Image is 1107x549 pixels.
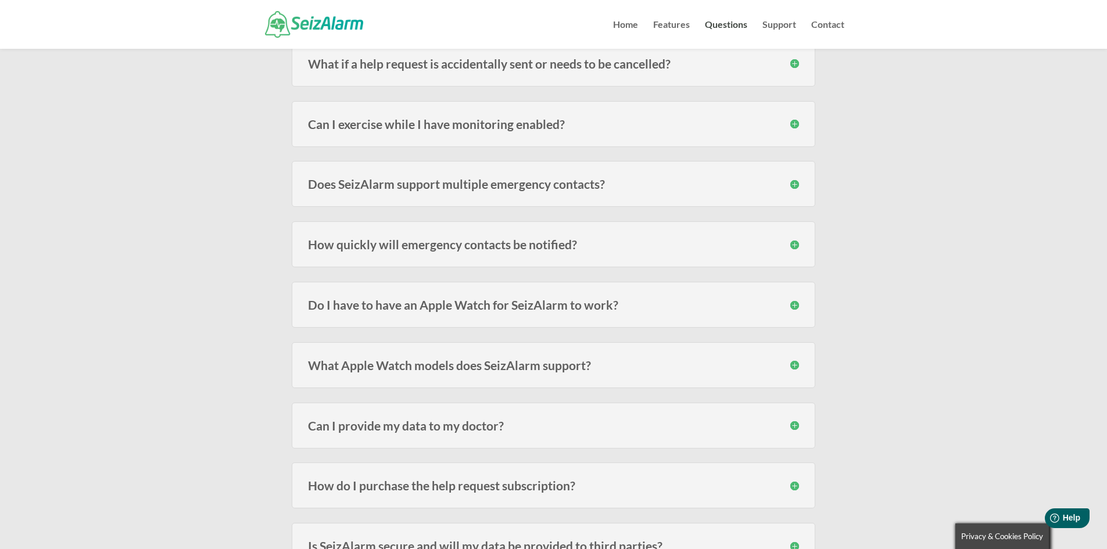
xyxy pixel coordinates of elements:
[762,20,796,49] a: Support
[308,58,799,70] h3: What if a help request is accidentally sent or needs to be cancelled?
[308,178,799,190] h3: Does SeizAlarm support multiple emergency contacts?
[1004,504,1094,536] iframe: Help widget launcher
[308,238,799,250] h3: How quickly will emergency contacts be notified?
[308,419,799,432] h3: Can I provide my data to my doctor?
[961,532,1043,541] span: Privacy & Cookies Policy
[308,299,799,311] h3: Do I have to have an Apple Watch for SeizAlarm to work?
[705,20,747,49] a: Questions
[308,118,799,130] h3: Can I exercise while I have monitoring enabled?
[811,20,844,49] a: Contact
[308,359,799,371] h3: What Apple Watch models does SeizAlarm support?
[613,20,638,49] a: Home
[653,20,690,49] a: Features
[308,479,799,491] h3: How do I purchase the help request subscription?
[265,11,363,37] img: SeizAlarm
